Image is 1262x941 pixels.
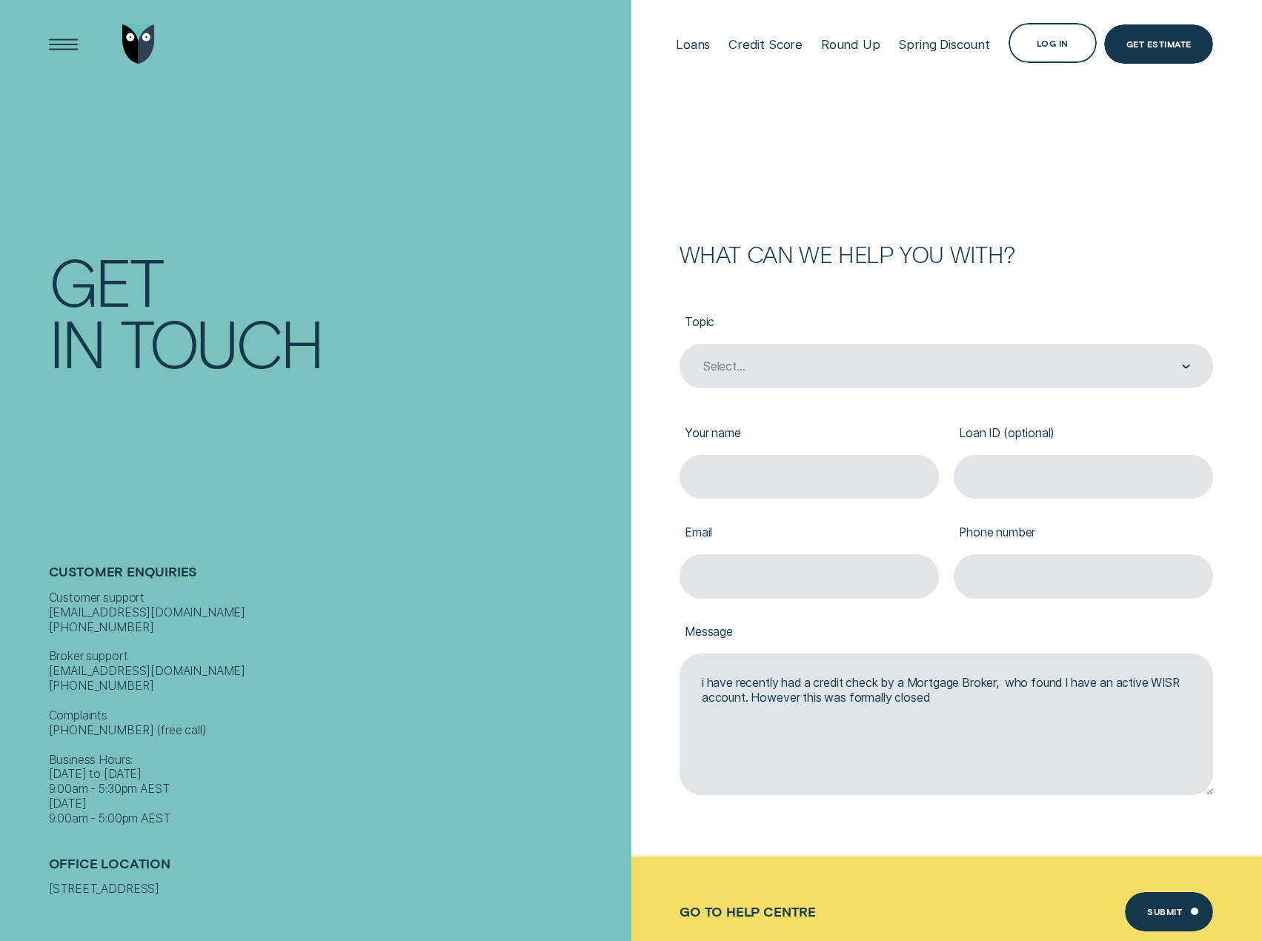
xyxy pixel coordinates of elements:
[49,311,104,373] div: In
[680,513,939,554] label: Email
[954,414,1213,455] label: Loan ID (optional)
[680,904,816,920] a: Go to Help Centre
[49,564,624,591] h2: Customer Enquiries
[954,513,1213,554] label: Phone number
[680,654,1213,795] textarea: i have recently had a credit check by a Mortgage Broker, who found I have an active WISR account....
[49,591,624,826] div: Customer support [EMAIL_ADDRESS][DOMAIN_NAME] [PHONE_NUMBER] Broker support [EMAIL_ADDRESS][DOMAI...
[898,37,989,52] div: Spring Discount
[728,37,803,52] div: Credit Score
[1125,892,1213,932] button: Submit
[680,614,1213,654] label: Message
[703,359,745,374] div: Select...
[44,24,84,64] button: Open Menu
[49,250,162,311] div: Get
[49,250,624,373] h1: Get In Touch
[49,882,624,897] div: [STREET_ADDRESS]
[680,303,1213,344] label: Topic
[49,856,624,882] h2: Office Location
[821,37,880,52] div: Round Up
[1009,23,1097,63] button: Log in
[122,24,156,64] img: Wisr
[676,37,710,52] div: Loans
[1104,24,1213,64] a: Get Estimate
[680,243,1213,265] h2: What can we help you with?
[120,311,322,373] div: Touch
[680,414,939,455] label: Your name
